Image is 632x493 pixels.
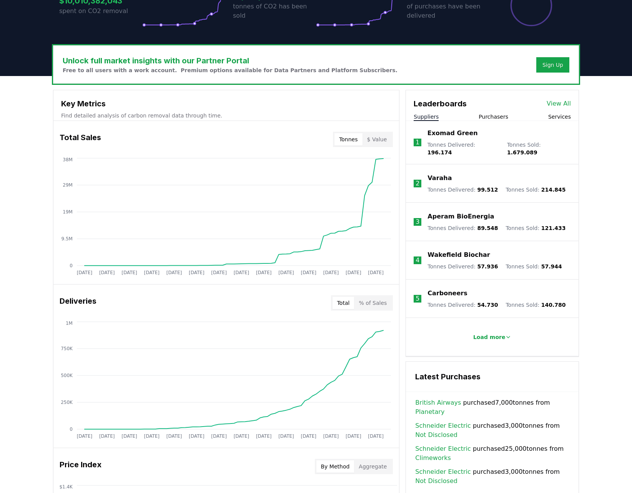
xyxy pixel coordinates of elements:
tspan: [DATE] [189,270,205,275]
span: 140.780 [541,302,566,308]
tspan: $1.4K [59,484,73,490]
p: Tonnes Sold : [506,301,565,309]
span: purchased 25,000 tonnes from [415,444,569,463]
button: Suppliers [414,113,439,121]
a: Varaha [427,174,452,183]
h3: Leaderboards [414,98,467,109]
tspan: [DATE] [346,270,361,275]
tspan: [DATE] [211,270,227,275]
a: Sign Up [542,61,563,69]
tspan: [DATE] [121,270,137,275]
h3: Key Metrics [61,98,391,109]
h3: Unlock full market insights with our Partner Portal [63,55,397,66]
tspan: [DATE] [144,433,160,439]
a: Climeworks [415,453,451,463]
p: Tonnes Sold : [506,224,565,232]
tspan: [DATE] [278,270,294,275]
p: 2 [416,179,419,188]
p: Tonnes Sold : [506,186,565,194]
p: Find detailed analysis of carbon removal data through time. [61,112,391,119]
p: Tonnes Sold : [506,263,562,270]
span: 99.512 [477,187,498,193]
button: Sign Up [536,57,569,73]
button: % of Sales [354,297,391,309]
button: Total [333,297,354,309]
tspan: [DATE] [211,433,227,439]
span: 121.433 [541,225,566,231]
tspan: 500K [61,373,73,378]
button: Services [548,113,571,121]
span: 89.548 [477,225,498,231]
button: $ Value [363,133,392,146]
a: Schneider Electric [415,421,471,430]
tspan: [DATE] [323,433,339,439]
a: Not Disclosed [415,476,457,486]
tspan: [DATE] [99,433,115,439]
a: Exomad Green [427,129,478,138]
tspan: 750K [61,346,73,351]
span: 57.944 [541,263,562,270]
tspan: [DATE] [166,433,182,439]
tspan: 0 [70,427,73,432]
tspan: 29M [63,182,73,188]
span: purchased 3,000 tonnes from [415,421,569,440]
tspan: [DATE] [234,433,249,439]
button: Purchasers [479,113,508,121]
tspan: 38M [63,157,73,162]
span: 1.679.089 [507,149,537,156]
a: British Airways [415,398,461,407]
span: 214.845 [541,187,566,193]
a: Schneider Electric [415,444,471,453]
p: tonnes of CO2 has been sold [233,2,316,20]
tspan: [DATE] [368,433,384,439]
button: Aggregate [354,460,391,473]
span: purchased 3,000 tonnes from [415,467,569,486]
tspan: [DATE] [77,433,93,439]
a: Wakefield Biochar [427,250,490,260]
tspan: [DATE] [301,433,317,439]
p: Tonnes Delivered : [427,224,498,232]
tspan: [DATE] [121,433,137,439]
h3: Deliveries [60,295,96,311]
p: Tonnes Sold : [507,141,571,156]
h3: Price Index [60,459,101,474]
tspan: [DATE] [368,270,384,275]
p: Load more [473,333,506,341]
tspan: [DATE] [144,270,160,275]
tspan: 19M [63,209,73,215]
a: Aperam BioEnergia [427,212,494,221]
tspan: [DATE] [77,270,93,275]
tspan: [DATE] [189,433,205,439]
tspan: 0 [70,263,73,268]
span: 57.936 [477,263,498,270]
p: Free to all users with a work account. Premium options available for Data Partners and Platform S... [63,66,397,74]
h3: Total Sales [60,132,101,147]
tspan: [DATE] [256,433,272,439]
tspan: [DATE] [256,270,272,275]
p: of purchases have been delivered [407,2,490,20]
button: Tonnes [334,133,362,146]
tspan: [DATE] [323,270,339,275]
tspan: [DATE] [346,433,361,439]
p: Tonnes Delivered : [427,186,498,194]
a: Not Disclosed [415,430,457,440]
span: 54.730 [477,302,498,308]
a: View All [547,99,571,108]
p: Tonnes Delivered : [427,263,498,270]
p: 5 [416,294,419,303]
tspan: 1M [66,321,73,326]
button: Load more [467,329,518,345]
tspan: 250K [61,400,73,405]
p: 1 [416,138,419,147]
p: Tonnes Delivered : [427,301,498,309]
a: Carboneers [427,289,467,298]
tspan: [DATE] [234,270,249,275]
h3: Latest Purchases [415,371,569,382]
button: By Method [316,460,354,473]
